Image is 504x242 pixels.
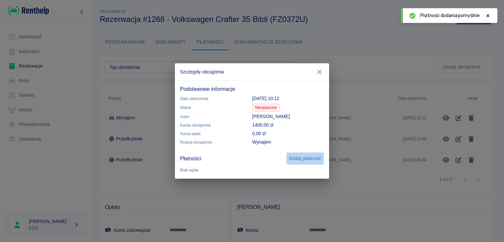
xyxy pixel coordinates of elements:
p: [DATE] 10:12 [252,95,324,102]
h2: Szczegóły obciążenia [175,63,329,80]
p: Wynajem [252,139,324,146]
p: Kwota obciążenia [180,122,242,128]
p: [PERSON_NAME] [252,113,324,120]
p: Rodzaj obciążenia [180,139,242,145]
p: Data utworzenia [180,96,242,102]
h5: Podstawowe informacje [180,86,324,92]
button: Dodaj płatność [286,152,324,165]
p: Brak wpłat [180,167,324,173]
span: Płatność dodania pomyślnie [420,12,480,19]
p: Status [180,105,242,111]
span: Nieopłacone [253,105,280,111]
h5: Płatności [180,155,201,162]
p: Autor [180,114,242,120]
p: Suma wpłat [180,131,242,137]
p: 1400,00 zł [252,122,324,129]
p: 0,00 zł [252,130,324,137]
